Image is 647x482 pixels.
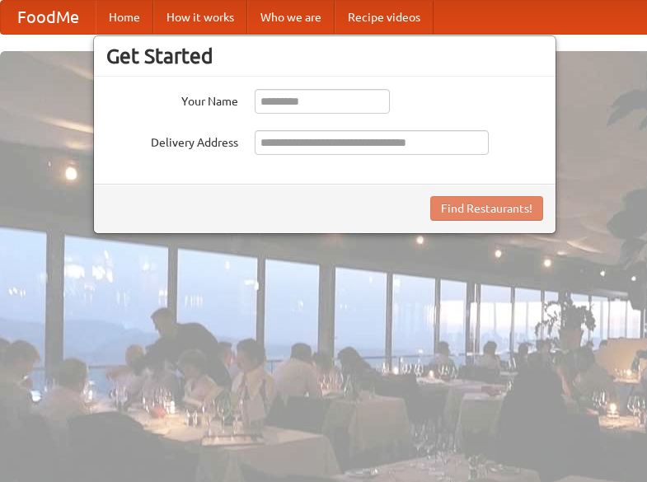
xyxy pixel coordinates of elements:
[247,1,335,34] a: Who we are
[430,196,543,221] button: Find Restaurants!
[106,130,238,151] label: Delivery Address
[153,1,247,34] a: How it works
[106,44,543,68] h3: Get Started
[106,89,238,110] label: Your Name
[1,1,96,34] a: FoodMe
[335,1,434,34] a: Recipe videos
[96,1,153,34] a: Home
